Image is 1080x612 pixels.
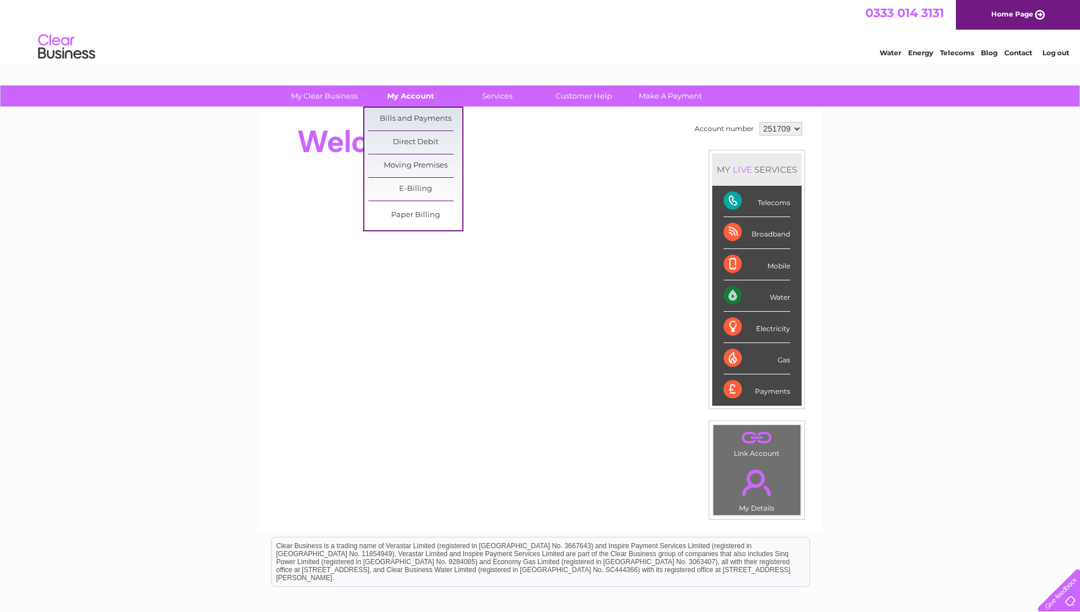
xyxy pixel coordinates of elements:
[724,249,790,280] div: Mobile
[364,85,458,107] a: My Account
[716,463,798,503] a: .
[38,30,96,64] img: logo.png
[981,48,997,57] a: Blog
[908,48,933,57] a: Energy
[1042,48,1069,57] a: Log out
[450,85,544,107] a: Services
[368,131,462,154] a: Direct Debit
[880,48,901,57] a: Water
[368,178,462,201] a: E-Billing
[713,425,801,460] td: Link Account
[692,119,757,138] td: Account number
[724,312,790,343] div: Electricity
[1004,48,1032,57] a: Contact
[272,6,810,55] div: Clear Business is a trading name of Verastar Limited (registered in [GEOGRAPHIC_DATA] No. 3667643...
[724,186,790,217] div: Telecoms
[724,374,790,405] div: Payments
[277,85,371,107] a: My Clear Business
[537,85,631,107] a: Customer Help
[713,460,801,516] td: My Details
[940,48,974,57] a: Telecoms
[716,428,798,448] a: .
[724,280,790,312] div: Water
[865,6,944,20] a: 0333 014 3131
[368,154,462,177] a: Moving Premises
[724,343,790,374] div: Gas
[712,153,802,186] div: MY SERVICES
[730,164,754,175] div: LIVE
[724,217,790,248] div: Broadband
[368,204,462,227] a: Paper Billing
[368,108,462,130] a: Bills and Payments
[623,85,717,107] a: Make A Payment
